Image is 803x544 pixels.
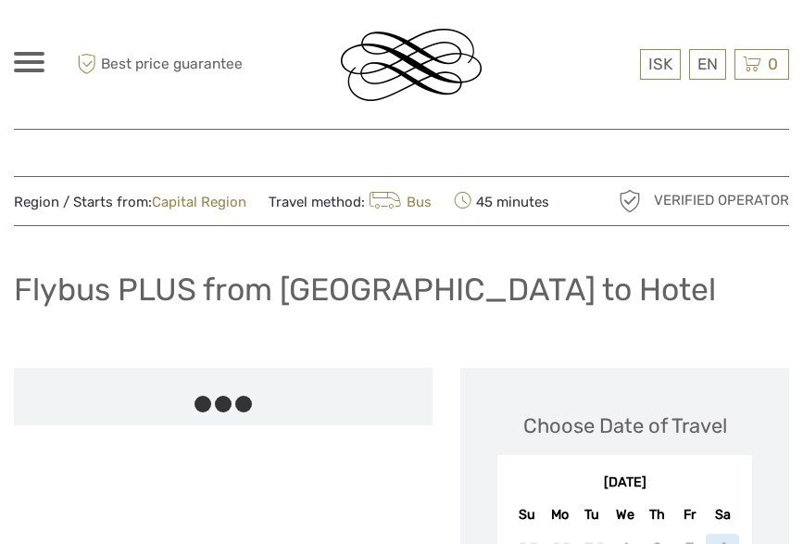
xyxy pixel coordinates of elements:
div: Choose Date of Travel [523,411,727,440]
span: Travel method: [269,188,432,214]
img: verified_operator_grey_128.png [615,186,645,216]
div: Fr [673,502,706,527]
span: Region / Starts from: [14,193,246,212]
span: Verified Operator [654,191,789,210]
span: ISK [648,55,672,73]
div: Su [510,502,543,527]
a: Capital Region [152,194,246,210]
div: Tu [576,502,609,527]
span: 45 minutes [454,188,549,214]
img: Reykjavik Residence [341,29,482,101]
div: [DATE] [497,474,752,493]
div: Mo [544,502,576,527]
span: 0 [765,55,781,73]
a: Bus [365,194,432,210]
div: We [609,502,641,527]
div: EN [689,49,726,80]
div: Th [641,502,673,527]
h1: Flybus PLUS from [GEOGRAPHIC_DATA] to Hotel [14,271,716,309]
span: Best price guarantee [72,49,243,80]
div: Sa [706,502,738,527]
